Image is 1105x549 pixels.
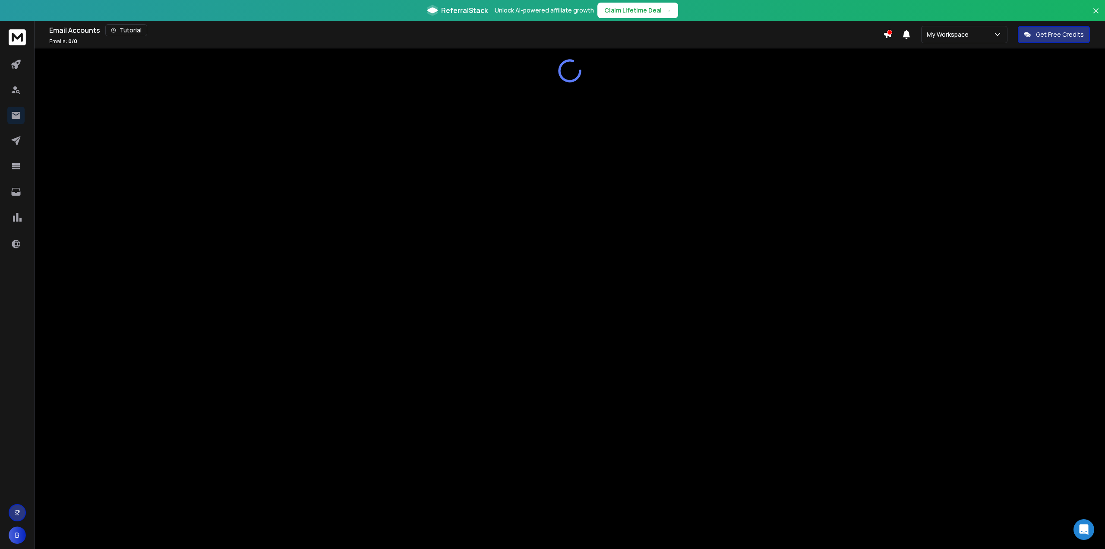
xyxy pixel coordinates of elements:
span: → [665,6,671,15]
div: Email Accounts [49,24,883,36]
button: B [9,527,26,544]
p: Unlock AI-powered affiliate growth [495,6,594,15]
p: Emails : [49,38,77,45]
button: Get Free Credits [1018,26,1090,43]
div: Open Intercom Messenger [1073,519,1094,540]
button: Claim Lifetime Deal→ [597,3,678,18]
p: Get Free Credits [1036,30,1084,39]
p: My Workspace [927,30,972,39]
button: Close banner [1090,5,1102,26]
button: Tutorial [105,24,147,36]
span: 0 / 0 [68,38,77,45]
span: ReferralStack [441,5,488,16]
